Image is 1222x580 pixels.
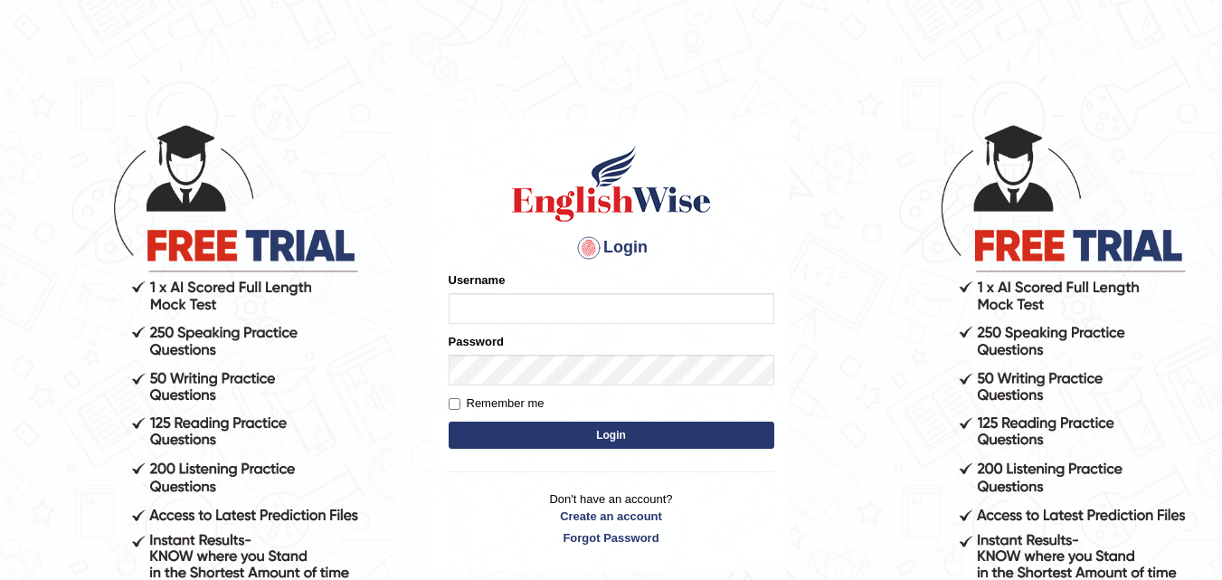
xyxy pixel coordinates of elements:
[449,233,774,262] h4: Login
[508,143,715,224] img: Logo of English Wise sign in for intelligent practice with AI
[449,395,545,413] label: Remember me
[449,529,774,547] a: Forgot Password
[449,271,506,289] label: Username
[449,422,774,449] button: Login
[449,333,504,350] label: Password
[449,398,460,410] input: Remember me
[449,490,774,547] p: Don't have an account?
[449,508,774,525] a: Create an account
